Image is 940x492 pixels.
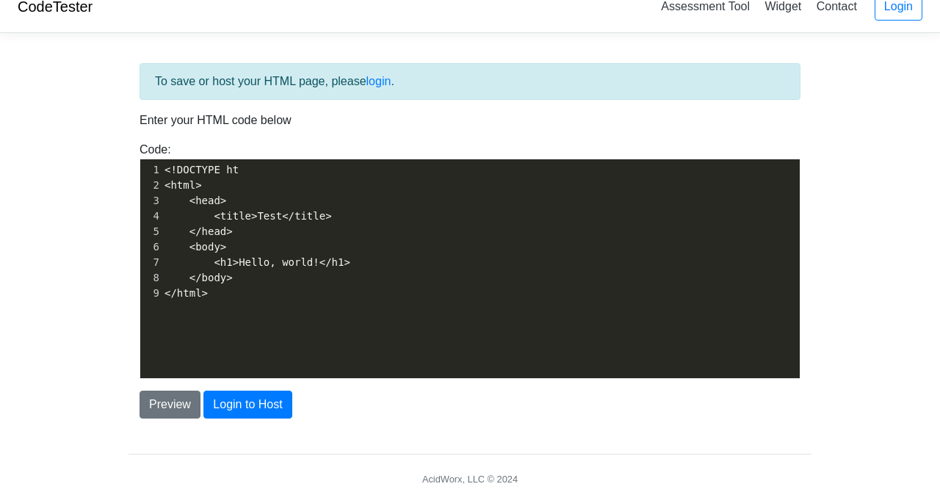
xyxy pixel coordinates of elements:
[422,472,518,486] div: AcidWorx, LLC © 2024
[366,75,391,87] a: login
[140,224,162,239] div: 5
[140,162,162,178] div: 1
[164,287,208,299] span: </html>
[189,241,227,253] span: <body>
[140,193,162,209] div: 3
[140,391,200,419] button: Preview
[129,141,811,379] div: Code:
[140,178,162,193] div: 2
[214,256,350,268] span: <h1>Hello, world!</h1>
[189,195,227,206] span: <head>
[214,210,331,222] span: <title>Test</title>
[140,255,162,270] div: 7
[189,225,233,237] span: </head>
[140,270,162,286] div: 8
[164,164,239,176] span: <!DOCTYPE ht
[140,209,162,224] div: 4
[140,286,162,301] div: 9
[203,391,292,419] button: Login to Host
[140,239,162,255] div: 6
[164,179,202,191] span: <html>
[140,112,800,129] p: Enter your HTML code below
[189,272,233,283] span: </body>
[140,63,800,100] div: To save or host your HTML page, please .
